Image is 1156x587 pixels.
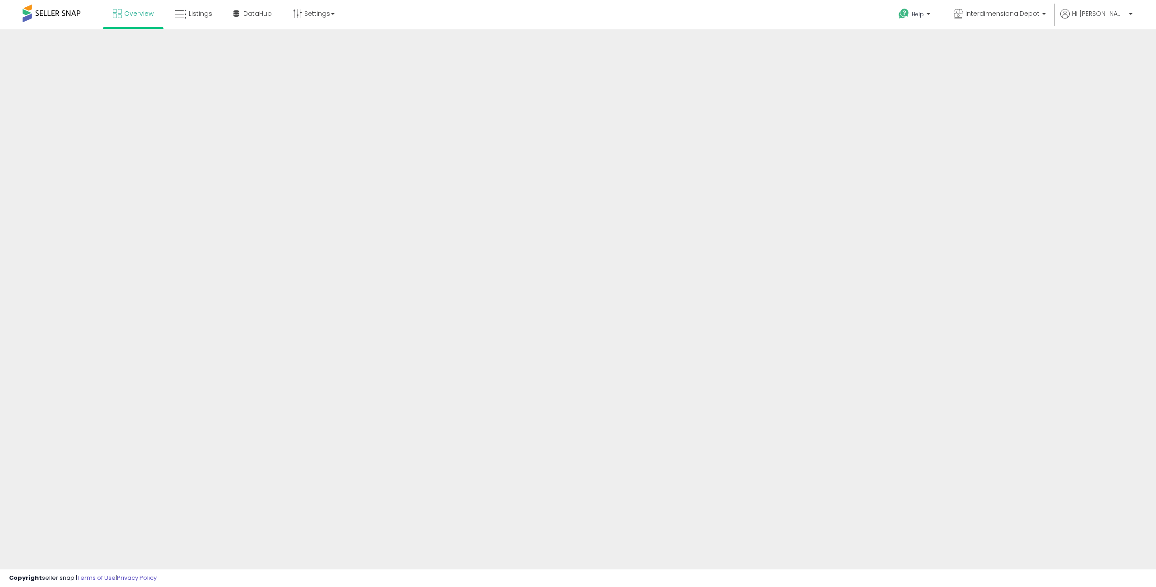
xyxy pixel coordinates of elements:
[124,9,154,18] span: Overview
[189,9,212,18] span: Listings
[965,9,1039,18] span: InterdimensionalDepot
[912,10,924,18] span: Help
[243,9,272,18] span: DataHub
[1060,9,1133,29] a: Hi [PERSON_NAME]
[891,1,939,29] a: Help
[1072,9,1126,18] span: Hi [PERSON_NAME]
[898,8,909,19] i: Get Help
